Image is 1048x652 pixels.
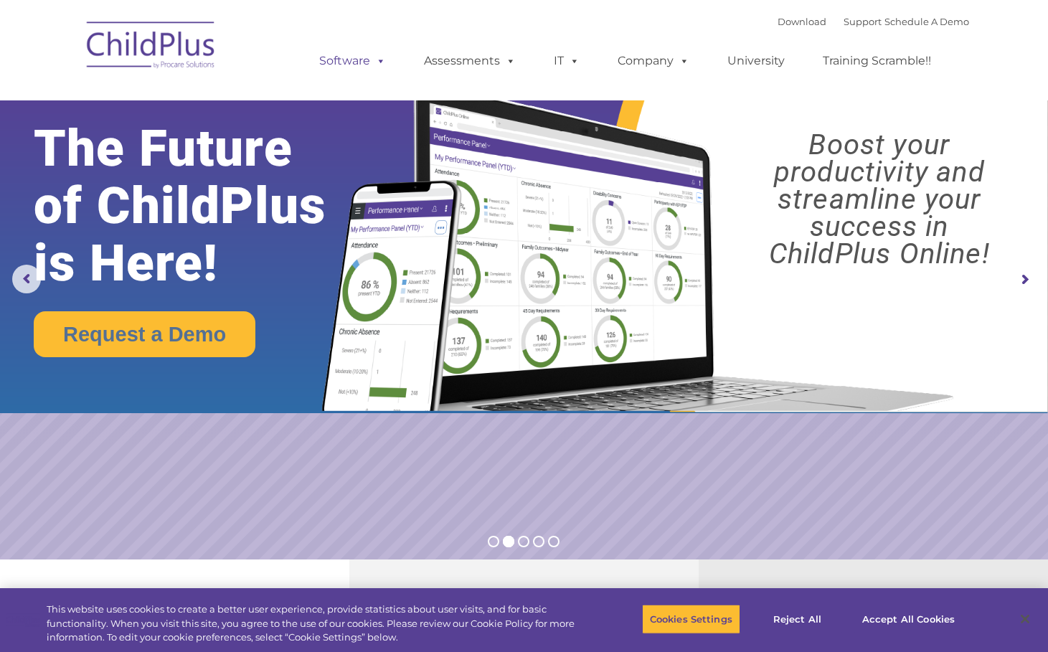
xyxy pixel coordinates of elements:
a: IT [539,47,594,75]
font: | [778,16,969,27]
button: Reject All [752,604,842,634]
rs-layer: The Future of ChildPlus is Here! [34,120,369,292]
div: This website uses cookies to create a better user experience, provide statistics about user visit... [47,603,577,645]
a: Schedule A Demo [884,16,969,27]
a: Assessments [410,47,530,75]
a: Download [778,16,826,27]
span: Last name [199,95,243,105]
a: Support [844,16,882,27]
button: Accept All Cookies [854,604,963,634]
span: Phone number [199,153,260,164]
a: University [713,47,799,75]
button: Cookies Settings [642,604,740,634]
img: ChildPlus by Procare Solutions [80,11,223,83]
a: Software [305,47,400,75]
a: Request a Demo [34,311,255,357]
button: Close [1009,603,1041,635]
rs-layer: Boost your productivity and streamline your success in ChildPlus Online! [724,131,1035,268]
a: Company [603,47,704,75]
a: Training Scramble!! [808,47,945,75]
